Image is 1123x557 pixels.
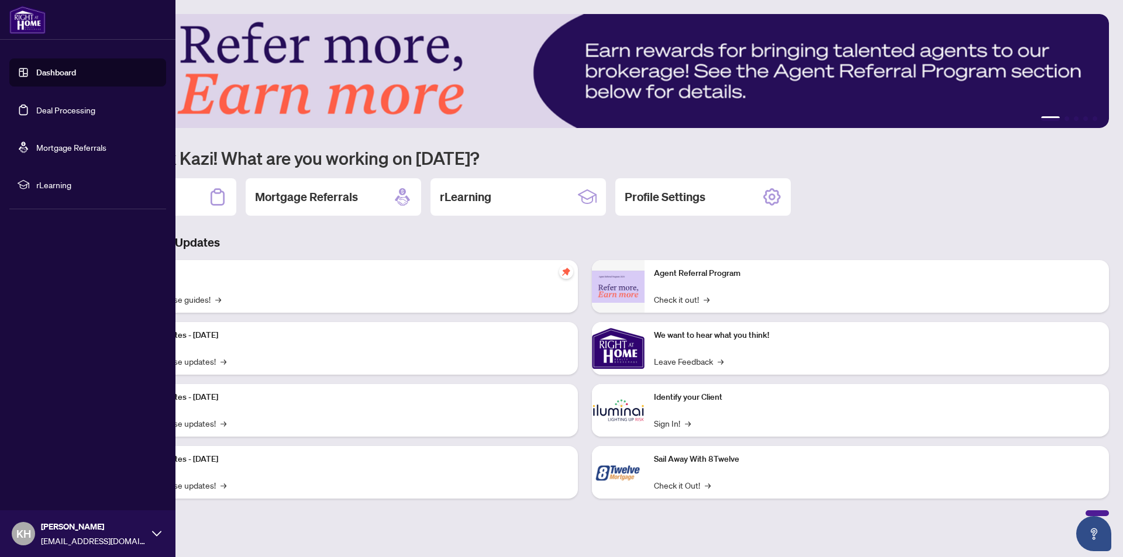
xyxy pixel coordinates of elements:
p: Agent Referral Program [654,267,1100,280]
span: rLearning [36,178,158,191]
button: 4 [1083,116,1088,121]
span: pushpin [559,265,573,279]
p: Sail Away With 8Twelve [654,453,1100,466]
h1: Welcome back Kazi! What are you working on [DATE]? [61,147,1109,169]
span: [PERSON_NAME] [41,520,146,533]
img: We want to hear what you think! [592,322,645,375]
h2: rLearning [440,189,491,205]
img: logo [9,6,46,34]
span: KH [16,525,31,542]
button: 5 [1093,116,1097,121]
a: Sign In!→ [654,417,691,430]
p: Platform Updates - [DATE] [123,329,569,342]
a: Deal Processing [36,105,95,115]
a: Mortgage Referrals [36,142,106,153]
img: Sail Away With 8Twelve [592,446,645,499]
p: We want to hear what you think! [654,329,1100,342]
a: Leave Feedback→ [654,355,724,368]
h2: Profile Settings [625,189,705,205]
p: Identify your Client [654,391,1100,404]
button: 1 [1041,116,1060,121]
img: Slide 0 [61,14,1109,128]
h2: Mortgage Referrals [255,189,358,205]
a: Check it out!→ [654,293,709,306]
span: → [705,479,711,492]
button: Open asap [1076,516,1111,551]
span: [EMAIL_ADDRESS][DOMAIN_NAME] [41,534,146,547]
span: → [221,355,226,368]
button: 2 [1065,116,1069,121]
button: 3 [1074,116,1079,121]
span: → [718,355,724,368]
img: Identify your Client [592,384,645,437]
p: Self-Help [123,267,569,280]
img: Agent Referral Program [592,271,645,303]
span: → [221,479,226,492]
a: Dashboard [36,67,76,78]
p: Platform Updates - [DATE] [123,453,569,466]
h3: Brokerage & Industry Updates [61,234,1109,251]
p: Platform Updates - [DATE] [123,391,569,404]
span: → [704,293,709,306]
a: Check it Out!→ [654,479,711,492]
span: → [685,417,691,430]
span: → [221,417,226,430]
span: → [215,293,221,306]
